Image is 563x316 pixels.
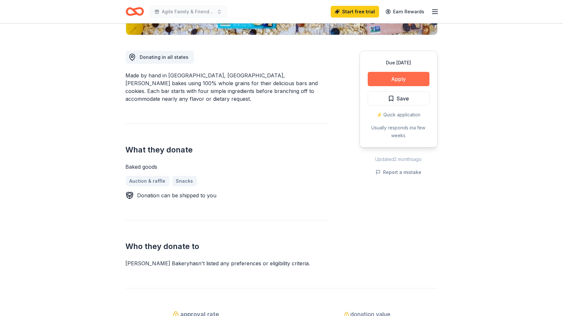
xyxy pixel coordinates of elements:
[126,259,328,267] div: [PERSON_NAME] Bakery hasn ' t listed any preferences or eligibility criteria.
[368,124,429,139] div: Usually responds in a few weeks
[368,111,429,119] div: ⚡️ Quick application
[126,176,170,186] a: Auction & raffle
[397,94,409,103] span: Save
[368,72,429,86] button: Apply
[149,5,227,18] button: Agile Family & Friends Day
[126,72,328,103] div: Made by hand in [GEOGRAPHIC_DATA], [GEOGRAPHIC_DATA], [PERSON_NAME] bakes using 100% whole grains...
[126,4,144,19] a: Home
[137,191,217,199] div: Donation can be shipped to you
[140,54,189,60] span: Donating in all states
[368,91,429,106] button: Save
[382,6,429,18] a: Earn Rewards
[331,6,379,18] a: Start free trial
[162,8,214,16] span: Agile Family & Friends Day
[376,168,422,176] button: Report a mistake
[126,163,328,171] div: Baked goods
[126,145,328,155] h2: What they donate
[126,241,328,252] h2: Who they donate to
[172,176,197,186] a: Snacks
[368,59,429,67] div: Due [DATE]
[360,155,438,163] div: Updated 2 months ago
